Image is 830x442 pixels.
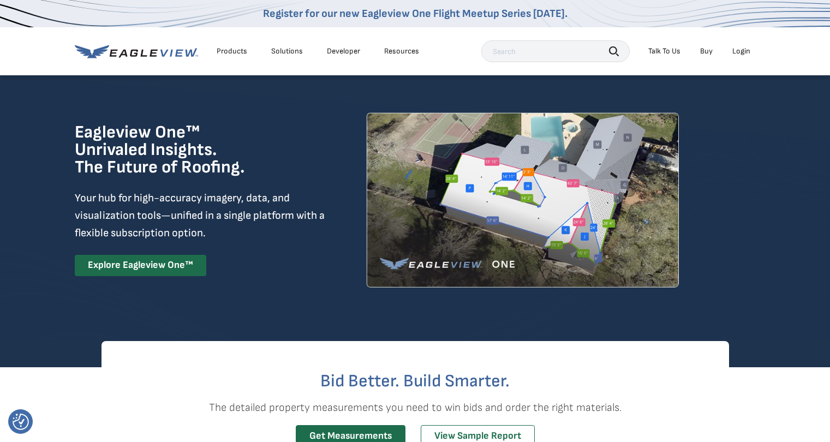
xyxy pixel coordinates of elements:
[700,46,713,56] a: Buy
[327,46,360,56] a: Developer
[732,46,750,56] div: Login
[271,46,303,56] div: Solutions
[101,399,729,416] p: The detailed property measurements you need to win bids and order the right materials.
[384,46,419,56] div: Resources
[101,373,729,390] h2: Bid Better. Build Smarter.
[75,189,327,242] p: Your hub for high-accuracy imagery, data, and visualization tools—unified in a single platform wi...
[75,124,300,176] h1: Eagleview One™ Unrivaled Insights. The Future of Roofing.
[13,414,29,430] img: Revisit consent button
[75,255,206,276] a: Explore Eagleview One™
[13,414,29,430] button: Consent Preferences
[481,40,630,62] input: Search
[263,7,568,20] a: Register for our new Eagleview One Flight Meetup Series [DATE].
[217,46,247,56] div: Products
[648,46,680,56] div: Talk To Us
